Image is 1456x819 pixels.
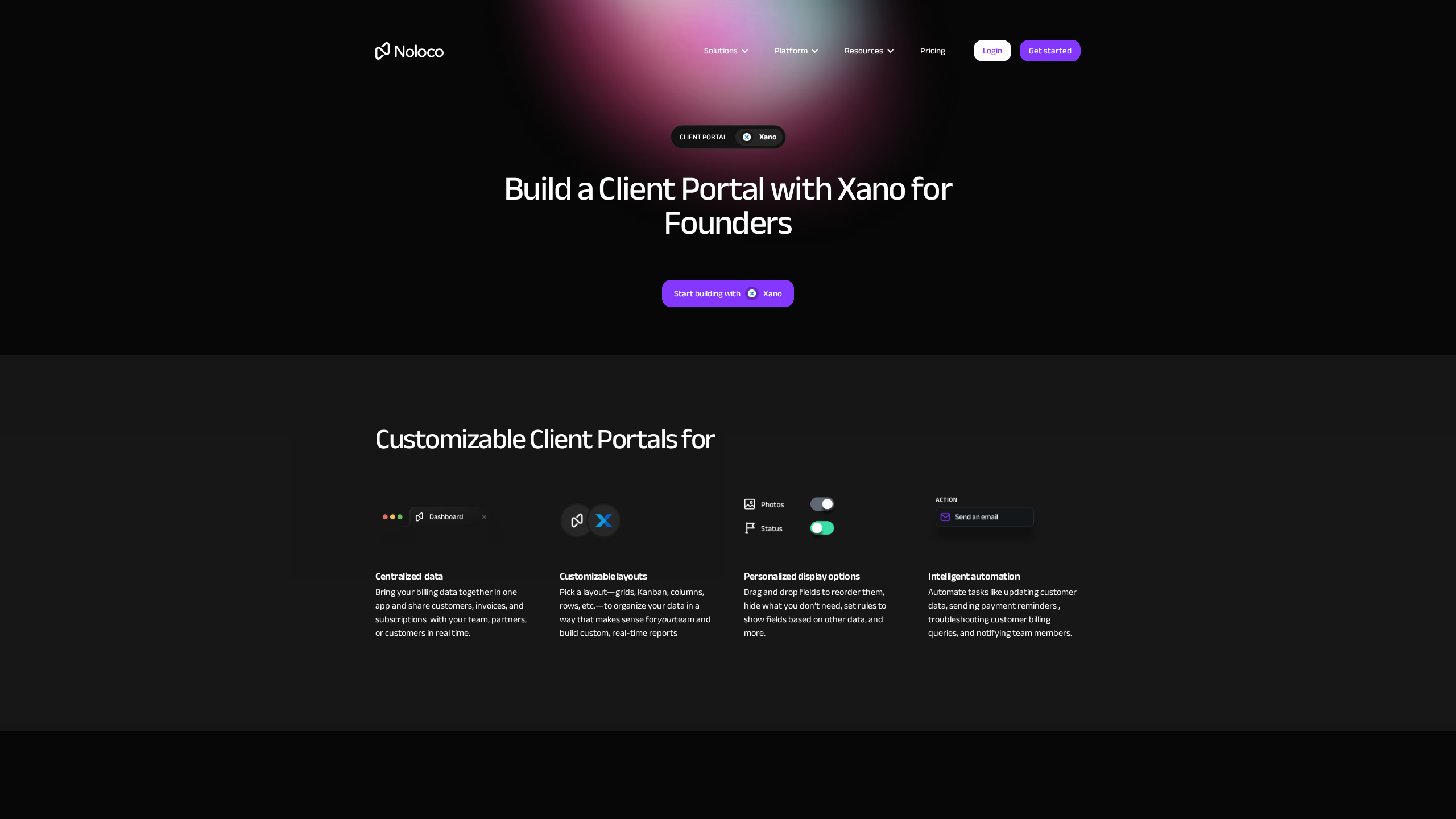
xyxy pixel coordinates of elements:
div: Client Portal [671,126,735,148]
div: Intelligent automation [928,568,1081,585]
div: Drag and drop fields to reorder them, hide what you don’t need, set rules to show fields based on... [744,585,896,640]
div: Bring your billing data together in one app and share customers, invoices, and subscriptions with... [375,585,528,640]
div: Personalized display options [744,568,896,585]
a: Pricing [906,43,959,58]
em: your [657,611,675,628]
div: Solutions [690,43,760,58]
div: Resources [845,43,883,58]
a: Login [974,40,1011,61]
div: Customizable layouts [560,568,712,585]
div: Centralized data [375,568,528,585]
h1: Build a Client Portal with Xano for Founders [472,172,984,240]
a: Start building withXano [662,280,794,307]
div: Resources [830,43,906,58]
div: Xano [763,286,782,301]
div: Xano [759,131,777,143]
div: Start building with [674,286,741,301]
div: Platform [760,43,830,58]
div: Pick a layout—grids, Kanban, columns, rows, etc.—to organize your data in a way that makes sense ... [560,585,712,640]
div: Solutions [704,43,738,58]
a: Get started [1020,40,1081,61]
h2: Customizable Client Portals for [375,424,1081,454]
a: home [375,42,444,60]
div: Automate tasks like updating customer data, sending payment reminders , troubleshooting customer ... [928,585,1081,640]
div: Platform [775,43,808,58]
